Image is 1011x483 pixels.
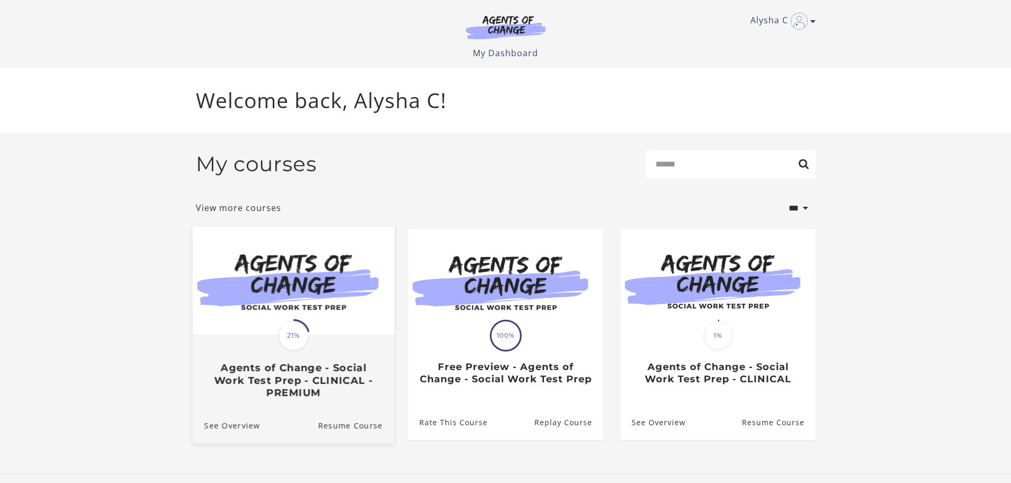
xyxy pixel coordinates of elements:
span: 100% [491,321,520,350]
h2: My courses [196,152,317,177]
a: My Dashboard [473,47,538,59]
span: 21% [279,321,308,350]
h3: Agents of Change - Social Work Test Prep - CLINICAL - PREMIUM [204,362,382,399]
a: Agents of Change - Social Work Test Prep - CLINICAL - PREMIUM: See Overview [192,407,260,443]
a: Agents of Change - Social Work Test Prep - CLINICAL: Resume Course [741,405,815,440]
a: Toggle menu [750,13,810,30]
img: Agents of Change Logo [455,15,557,39]
a: Free Preview - Agents of Change - Social Work Test Prep: Rate This Course [408,405,488,440]
a: View more courses [196,201,281,214]
span: 1% [704,321,732,350]
a: Agents of Change - Social Work Test Prep - CLINICAL - PREMIUM: Resume Course [318,407,394,443]
h3: Agents of Change - Social Work Test Prep - CLINICAL [632,361,804,385]
p: Welcome back, Alysha C! [196,85,816,116]
h3: Free Preview - Agents of Change - Social Work Test Prep [419,361,592,385]
a: Agents of Change - Social Work Test Prep - CLINICAL: See Overview [620,405,686,440]
a: Free Preview - Agents of Change - Social Work Test Prep: Resume Course [534,405,603,440]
